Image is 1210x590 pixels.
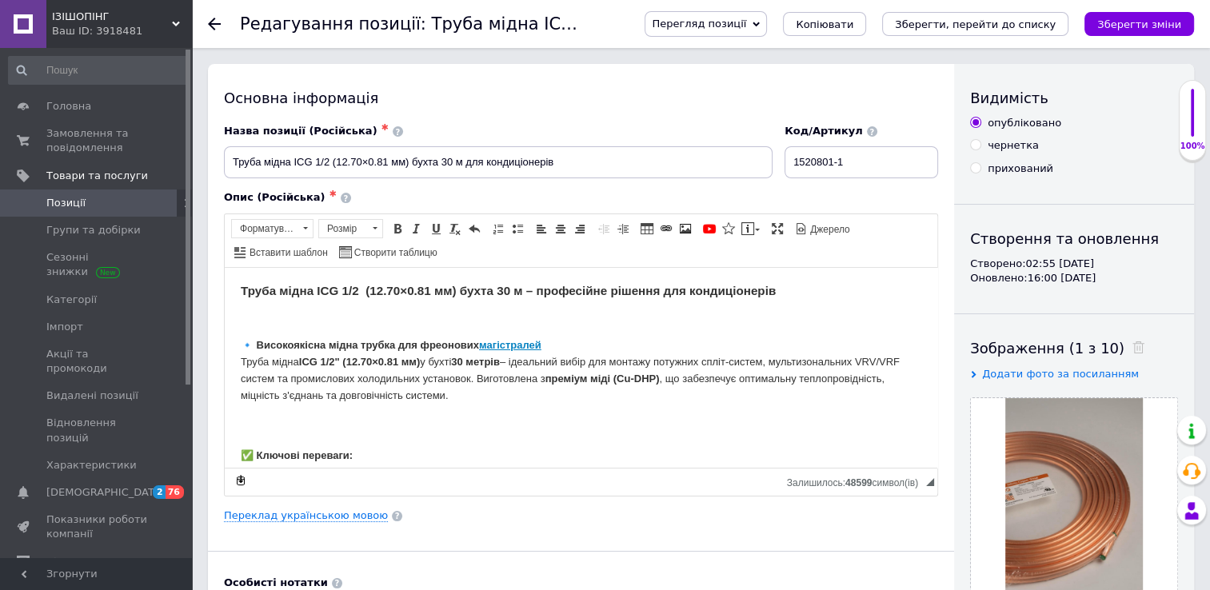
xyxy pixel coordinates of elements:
[46,169,148,183] span: Товари та послуги
[769,220,786,237] a: Максимізувати
[329,189,337,199] span: ✱
[739,220,762,237] a: Вставити повідомлення
[46,416,148,444] span: Відновлення позицій
[926,478,934,486] span: Потягніть для зміни розмірів
[8,56,189,85] input: Пошук
[46,99,91,114] span: Головна
[677,220,694,237] a: Зображення
[352,246,437,260] span: Створити таблицю
[1084,12,1194,36] button: Зберегти зміни
[337,243,440,261] a: Створити таблицю
[638,220,656,237] a: Таблиця
[224,125,377,137] span: Назва позиції (Російська)
[970,271,1178,285] div: Оновлено: 16:00 [DATE]
[232,472,250,489] a: Зробити резервну копію зараз
[224,146,773,178] input: Наприклад, H&M жіноча сукня зелена 38 розмір вечірня максі з блискітками
[785,125,863,137] span: Код/Артикул
[808,223,850,237] span: Джерело
[571,220,589,237] a: По правому краю
[509,220,526,237] a: Вставити/видалити маркований список
[614,220,632,237] a: Збільшити відступ
[52,24,192,38] div: Ваш ID: 3918481
[446,220,464,237] a: Видалити форматування
[46,223,141,237] span: Групи та добірки
[46,485,165,500] span: [DEMOGRAPHIC_DATA]
[46,320,83,334] span: Імпорт
[381,122,389,133] span: ✱
[1097,18,1181,30] i: Зберегти зміни
[232,243,330,261] a: Вставити шаблон
[46,293,97,307] span: Категорії
[46,458,137,472] span: Характеристики
[318,219,383,238] a: Розмір
[970,257,1178,271] div: Створено: 02:55 [DATE]
[595,220,613,237] a: Зменшити відступ
[224,576,328,588] b: Особисті нотатки
[783,12,866,36] button: Копіювати
[232,220,298,237] span: Форматування
[166,485,184,499] span: 76
[46,126,148,155] span: Замовлення та повідомлення
[796,18,853,30] span: Копіювати
[982,368,1139,380] span: Додати фото за посиланням
[247,246,328,260] span: Вставити шаблон
[225,268,937,468] iframe: Редактор, A7C44E86-6D81-4CF3-BE25-A09450FD39E9
[240,14,1025,34] h1: Редагування позиції: Труба мідна ICG 1/2 (12.70×0.81 мм) бухта 30 м для кондиціонерів
[489,220,507,237] a: Вставити/видалити нумерований список
[882,12,1068,36] button: Зберегти, перейти до списку
[787,473,926,488] div: Кiлькiсть символiв
[988,116,1061,130] div: опубліковано
[224,509,388,522] a: Переклад українською мовою
[895,18,1056,30] i: Зберегти, перейти до списку
[793,220,853,237] a: Джерело
[46,250,148,279] span: Сезонні знижки
[52,10,172,24] span: ІЗІШОПІНГ
[970,338,1178,358] div: Зображення (1 з 10)
[533,220,550,237] a: По лівому краю
[427,220,445,237] a: Підкреслений (Ctrl+U)
[1180,141,1205,152] div: 100%
[720,220,737,237] a: Вставити іконку
[46,555,88,569] span: Відгуки
[46,347,148,376] span: Акції та промокоди
[231,219,313,238] a: Форматування
[1179,80,1206,161] div: 100% Якість заповнення
[224,88,938,108] div: Основна інформація
[224,191,325,203] span: Опис (Російська)
[845,477,872,488] span: 48599
[408,220,425,237] a: Курсив (Ctrl+I)
[319,220,367,237] span: Розмір
[46,512,148,541] span: Показники роботи компанії
[701,220,718,237] a: Додати відео з YouTube
[153,485,166,499] span: 2
[465,220,483,237] a: Повернути (Ctrl+Z)
[552,220,569,237] a: По центру
[970,88,1178,108] div: Видимість
[389,220,406,237] a: Жирний (Ctrl+B)
[970,229,1178,249] div: Створення та оновлення
[208,18,221,30] div: Повернутися назад
[46,389,138,403] span: Видалені позиції
[46,196,86,210] span: Позиції
[657,220,675,237] a: Вставити/Редагувати посилання (Ctrl+L)
[652,18,746,30] span: Перегляд позиції
[988,161,1053,176] div: прихований
[988,138,1039,153] div: чернетка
